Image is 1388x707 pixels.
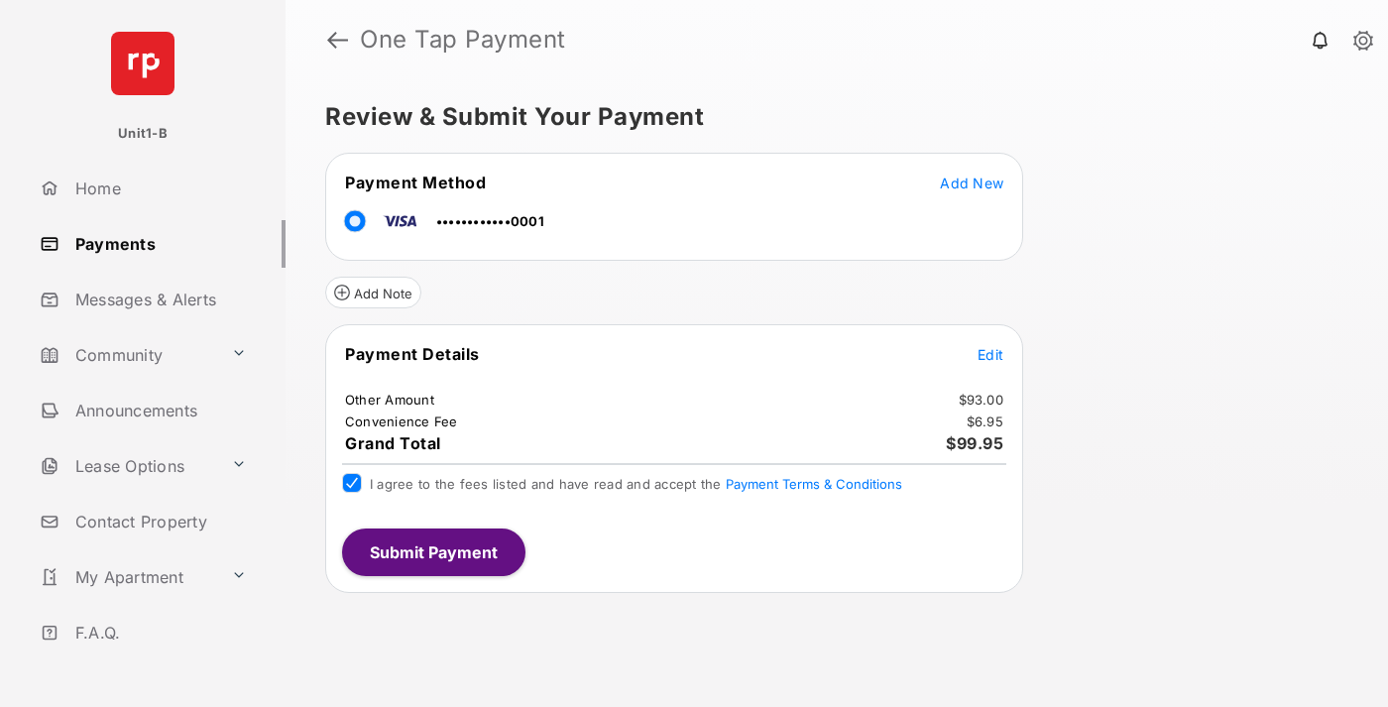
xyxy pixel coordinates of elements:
span: ••••••••••••0001 [436,213,544,229]
td: $6.95 [966,412,1004,430]
td: Convenience Fee [344,412,459,430]
a: Home [32,165,286,212]
span: I agree to the fees listed and have read and accept the [370,476,902,492]
p: Unit1-B [118,124,168,144]
img: svg+xml;base64,PHN2ZyB4bWxucz0iaHR0cDovL3d3dy53My5vcmcvMjAwMC9zdmciIHdpZHRoPSI2NCIgaGVpZ2h0PSI2NC... [111,32,174,95]
a: Lease Options [32,442,223,490]
button: Add New [940,173,1003,192]
a: Community [32,331,223,379]
span: $99.95 [946,433,1003,453]
a: Messages & Alerts [32,276,286,323]
td: Other Amount [344,391,435,409]
a: My Apartment [32,553,223,601]
span: Payment Details [345,344,480,364]
strong: One Tap Payment [360,28,566,52]
td: $93.00 [958,391,1005,409]
span: Edit [978,346,1003,363]
a: Contact Property [32,498,286,545]
span: Payment Method [345,173,486,192]
a: F.A.Q. [32,609,286,656]
span: Grand Total [345,433,441,453]
button: Submit Payment [342,529,525,576]
button: Add Note [325,277,421,308]
a: Announcements [32,387,286,434]
h5: Review & Submit Your Payment [325,105,1332,129]
button: I agree to the fees listed and have read and accept the [726,476,902,492]
a: Payments [32,220,286,268]
span: Add New [940,175,1003,191]
button: Edit [978,344,1003,364]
